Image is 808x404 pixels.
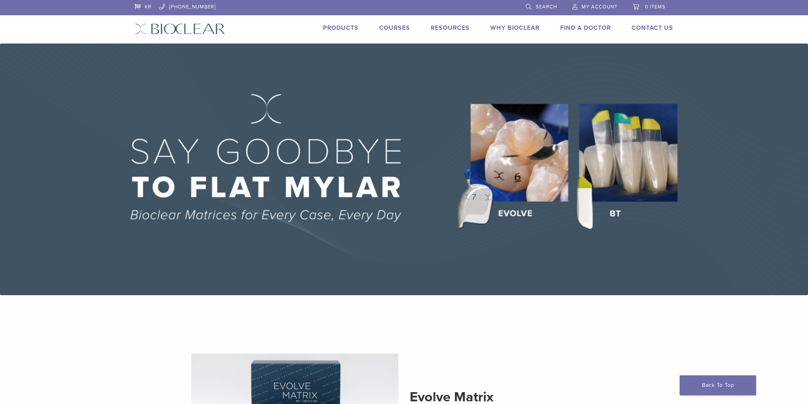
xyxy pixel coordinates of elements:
span: 0 items [645,4,666,10]
img: Bioclear [135,23,225,34]
a: Find A Doctor [560,24,611,32]
span: Search [536,4,557,10]
a: Courses [379,24,410,32]
a: Contact Us [632,24,673,32]
a: Why Bioclear [490,24,540,32]
a: Products [323,24,359,32]
a: Back To Top [680,375,756,395]
a: Resources [431,24,470,32]
span: My Account [582,4,617,10]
